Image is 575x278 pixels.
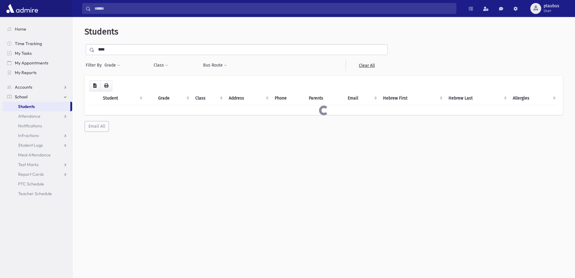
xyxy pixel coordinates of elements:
span: Students [18,104,35,109]
span: Notifications [18,123,42,129]
a: Teacher Schedule [2,189,72,198]
a: Accounts [2,82,72,92]
span: Home [15,26,26,32]
a: Students [2,102,70,111]
span: School [15,94,27,100]
th: Hebrew First [379,91,445,105]
a: My Tasks [2,48,72,58]
img: AdmirePro [5,2,40,15]
span: ptaubus [544,4,559,8]
input: Search [91,3,456,14]
span: My Reports [15,70,37,75]
span: Filter By [86,62,104,68]
a: Home [2,24,72,34]
span: Accounts [15,84,32,90]
a: Student Logs [2,140,72,150]
span: My Tasks [15,51,32,56]
a: Test Marks [2,160,72,169]
th: Address [225,91,271,105]
th: Student [99,91,145,105]
button: Bus Route [203,60,227,71]
button: CSV [89,80,101,91]
a: Report Cards [2,169,72,179]
a: PTC Schedule [2,179,72,189]
span: Time Tracking [15,41,42,46]
th: Phone [271,91,305,105]
span: Report Cards [18,172,44,177]
a: School [2,92,72,102]
th: Hebrew Last [445,91,510,105]
th: Class [192,91,225,105]
a: My Reports [2,68,72,77]
a: Notifications [2,121,72,131]
span: Meal Attendance [18,152,51,158]
button: Class [153,60,168,71]
button: Grade [104,60,120,71]
th: Grade [155,91,191,105]
a: Attendance [2,111,72,121]
span: User [544,8,559,13]
th: Email [344,91,379,105]
span: PTC Schedule [18,181,44,187]
span: Student Logs [18,142,43,148]
a: Clear All [346,60,388,71]
span: Infractions [18,133,39,138]
span: My Appointments [15,60,48,66]
th: Parents [305,91,344,105]
button: Print [100,80,112,91]
span: Attendance [18,113,40,119]
a: Meal Attendance [2,150,72,160]
a: Infractions [2,131,72,140]
a: Time Tracking [2,39,72,48]
span: Test Marks [18,162,39,167]
a: My Appointments [2,58,72,68]
span: Teacher Schedule [18,191,52,196]
button: Email All [85,121,109,132]
th: Allergies [509,91,558,105]
span: Students [85,27,118,37]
